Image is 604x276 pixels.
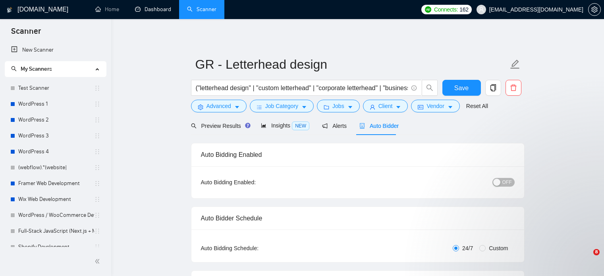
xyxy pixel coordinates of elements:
[95,6,119,13] a: homeHome
[411,100,459,112] button: idcardVendorcaret-down
[244,122,251,129] div: Tooltip anchor
[201,143,515,166] div: Auto Bidding Enabled
[11,42,100,58] a: New Scanner
[206,102,231,110] span: Advanced
[479,7,484,12] span: user
[21,66,52,72] span: My Scanners
[322,123,328,129] span: notification
[506,84,521,91] span: delete
[301,104,307,110] span: caret-down
[5,176,106,191] li: Framer Web Development
[317,100,360,112] button: folderJobscaret-down
[201,244,305,253] div: Auto Bidding Schedule:
[261,123,266,128] span: area-chart
[359,123,399,129] span: Auto Bidder
[5,96,106,112] li: WordPress 1
[196,83,408,93] input: Search Freelance Jobs...
[426,102,444,110] span: Vendor
[5,128,106,144] li: WordPress 3
[589,6,600,13] span: setting
[422,84,437,91] span: search
[94,133,100,139] span: holder
[94,101,100,107] span: holder
[5,25,47,42] span: Scanner
[5,207,106,223] li: WordPress / WooCommerce Development
[502,178,512,187] span: OFF
[442,80,481,96] button: Save
[332,102,344,110] span: Jobs
[94,212,100,218] span: holder
[454,83,469,93] span: Save
[191,123,248,129] span: Preview Results
[411,85,417,91] span: info-circle
[324,104,329,110] span: folder
[94,117,100,123] span: holder
[5,42,106,58] li: New Scanner
[588,6,601,13] a: setting
[363,100,408,112] button: userClientcaret-down
[459,5,468,14] span: 162
[5,144,106,160] li: WordPress 4
[5,223,106,239] li: Full-Stack JavaScript (Next.js + MERN)
[95,257,102,265] span: double-left
[5,160,106,176] li: (webflow).*(website|
[257,104,262,110] span: bars
[18,112,94,128] a: WordPress 2
[18,207,94,223] a: WordPress / WooCommerce Development
[18,128,94,144] a: WordPress 3
[94,228,100,234] span: holder
[195,54,508,74] input: Scanner name...
[265,102,298,110] span: Job Category
[18,223,94,239] a: Full-Stack JavaScript (Next.js + MERN)
[191,100,247,112] button: settingAdvancedcaret-down
[261,122,309,129] span: Insights
[486,84,501,91] span: copy
[485,80,501,96] button: copy
[135,6,171,13] a: dashboardDashboard
[94,85,100,91] span: holder
[5,191,106,207] li: Wix Web Development
[5,112,106,128] li: WordPress 2
[5,239,106,255] li: Shopify Development
[510,59,520,69] span: edit
[18,80,94,96] a: Test Scanner
[94,196,100,203] span: holder
[448,104,453,110] span: caret-down
[425,6,431,13] img: upwork-logo.png
[7,4,12,16] img: logo
[577,249,596,268] iframe: Intercom live chat
[18,144,94,160] a: WordPress 4
[94,244,100,250] span: holder
[322,123,347,129] span: Alerts
[250,100,314,112] button: barsJob Categorycaret-down
[18,176,94,191] a: Framer Web Development
[18,239,94,255] a: Shopify Development
[94,180,100,187] span: holder
[18,160,94,176] a: (webflow).*(website|
[588,3,601,16] button: setting
[593,249,600,255] span: 8
[198,104,203,110] span: setting
[506,80,521,96] button: delete
[466,102,488,110] a: Reset All
[234,104,240,110] span: caret-down
[187,6,216,13] a: searchScanner
[18,96,94,112] a: WordPress 1
[18,191,94,207] a: Wix Web Development
[11,66,17,71] span: search
[359,123,365,129] span: robot
[201,207,515,230] div: Auto Bidder Schedule
[396,104,401,110] span: caret-down
[191,123,197,129] span: search
[434,5,458,14] span: Connects:
[5,80,106,96] li: Test Scanner
[378,102,393,110] span: Client
[94,149,100,155] span: holder
[370,104,375,110] span: user
[347,104,353,110] span: caret-down
[201,178,305,187] div: Auto Bidding Enabled:
[94,164,100,171] span: holder
[422,80,438,96] button: search
[418,104,423,110] span: idcard
[11,66,52,72] span: My Scanners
